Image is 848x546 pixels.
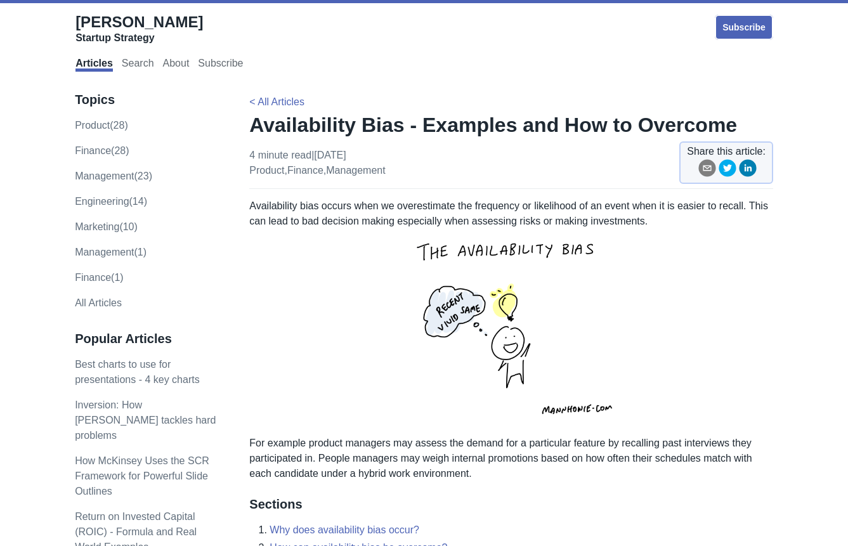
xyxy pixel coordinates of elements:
[75,272,123,283] a: Finance(1)
[75,221,138,232] a: marketing(10)
[75,331,223,347] h3: Popular Articles
[326,165,385,176] a: management
[75,297,122,308] a: All Articles
[249,165,284,176] a: product
[122,58,154,72] a: Search
[287,165,323,176] a: finance
[75,196,147,207] a: engineering(14)
[719,159,736,181] button: twitter
[75,455,209,497] a: How McKinsey Uses the SCR Framework for Powerful Slide Outlines
[75,13,203,44] a: [PERSON_NAME]Startup Strategy
[739,159,757,181] button: linkedin
[698,159,716,181] button: email
[75,171,152,181] a: management(23)
[75,359,200,385] a: Best charts to use for presentations - 4 key charts
[75,13,203,30] span: [PERSON_NAME]
[270,524,419,535] a: Why does availability bias occur?
[715,15,773,40] a: Subscribe
[198,58,243,72] a: Subscribe
[369,229,654,426] img: availability-bias
[249,497,773,512] h3: Sections
[75,400,216,441] a: Inversion: How [PERSON_NAME] tackles hard problems
[75,32,203,44] div: Startup Strategy
[75,92,223,108] h3: Topics
[249,112,773,138] h1: Availability Bias - Examples and How to Overcome
[249,436,773,481] p: For example product managers may assess the demand for a particular feature by recalling past int...
[75,145,129,156] a: finance(28)
[75,58,113,72] a: Articles
[687,144,766,159] span: Share this article:
[249,148,385,178] p: 4 minute read | [DATE] , ,
[249,198,773,426] p: Availability bias occurs when we overestimate the frequency or likelihood of an event when it is ...
[163,58,190,72] a: About
[75,247,147,257] a: Management(1)
[249,96,304,107] a: < All Articles
[75,120,128,131] a: product(28)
